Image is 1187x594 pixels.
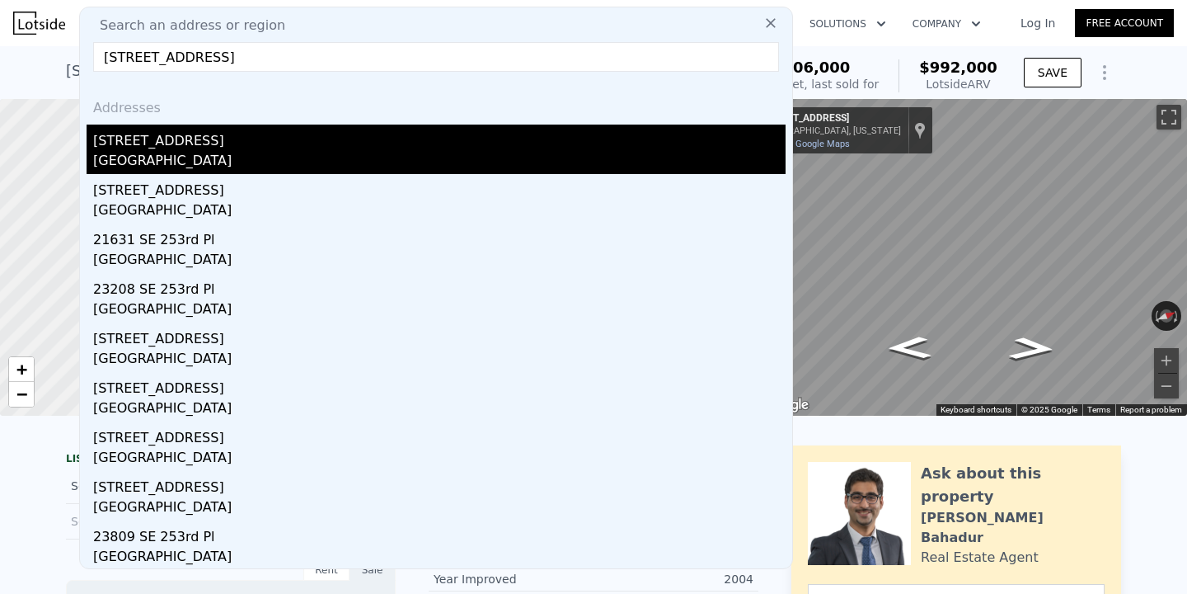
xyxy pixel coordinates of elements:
div: [GEOGRAPHIC_DATA] [93,349,786,372]
div: Ask about this property [921,462,1105,508]
button: Company [899,9,994,39]
button: Keyboard shortcuts [941,404,1011,416]
div: [STREET_ADDRESS] [93,323,786,349]
div: [GEOGRAPHIC_DATA] [93,299,786,323]
button: Toggle fullscreen view [1157,105,1181,130]
div: [GEOGRAPHIC_DATA] [93,398,786,422]
div: Off Market, last sold for [744,76,879,92]
a: Terms (opens in new tab) [1087,405,1110,414]
div: [GEOGRAPHIC_DATA] [93,547,786,570]
div: Addresses [87,85,786,125]
button: Zoom in [1154,348,1179,373]
div: [STREET_ADDRESS] [93,471,786,497]
div: [GEOGRAPHIC_DATA] [93,497,786,521]
path: Go South, 13th Ave S [869,332,950,365]
div: Street View [754,99,1187,416]
div: [STREET_ADDRESS] [761,112,901,125]
div: [STREET_ADDRESS] [93,372,786,398]
div: Sold [71,475,218,497]
div: [GEOGRAPHIC_DATA] [93,200,786,224]
button: Rotate counterclockwise [1152,301,1161,331]
button: Rotate clockwise [1173,301,1182,331]
button: Zoom out [1154,374,1179,398]
span: − [16,384,27,404]
div: Map [754,99,1187,416]
span: + [16,359,27,379]
img: Lotside [13,12,65,35]
div: [PERSON_NAME] Bahadur [921,508,1105,548]
a: View on Google Maps [761,139,850,149]
div: [GEOGRAPHIC_DATA] [93,250,786,273]
div: [STREET_ADDRESS] [93,125,786,151]
button: Solutions [796,9,899,39]
span: $106,000 [772,59,851,76]
path: Go Northeast, 13th Ave S [990,332,1075,365]
div: Sold [71,511,218,532]
div: Rent [303,559,350,581]
div: LISTING & SALE HISTORY [66,452,396,469]
a: Free Account [1075,9,1174,37]
div: Sale [350,559,396,581]
button: Reset the view [1151,304,1183,327]
div: 21631 SE 253rd Pl [93,224,786,250]
button: SAVE [1024,58,1081,87]
div: [STREET_ADDRESS] [93,422,786,448]
div: Year Improved [434,571,593,587]
span: $992,000 [919,59,997,76]
a: Log In [1001,15,1075,31]
a: Zoom in [9,357,34,382]
span: © 2025 Google [1021,405,1077,414]
div: [STREET_ADDRESS] , Des Moines , WA 98198 [66,59,393,82]
span: Search an address or region [87,16,285,35]
div: 2004 [593,571,753,587]
button: Show Options [1088,56,1121,89]
div: 23208 SE 253rd Pl [93,273,786,299]
a: Show location on map [914,121,926,139]
div: Real Estate Agent [921,548,1039,568]
div: [STREET_ADDRESS] [93,174,786,200]
div: Lotside ARV [919,76,997,92]
a: Report a problem [1120,405,1182,414]
input: Enter an address, city, region, neighborhood or zip code [93,42,779,72]
a: Zoom out [9,382,34,407]
div: 23809 SE 253rd Pl [93,521,786,547]
div: [GEOGRAPHIC_DATA], [US_STATE] [761,125,901,136]
div: [GEOGRAPHIC_DATA] [93,448,786,471]
div: [GEOGRAPHIC_DATA] [93,151,786,174]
